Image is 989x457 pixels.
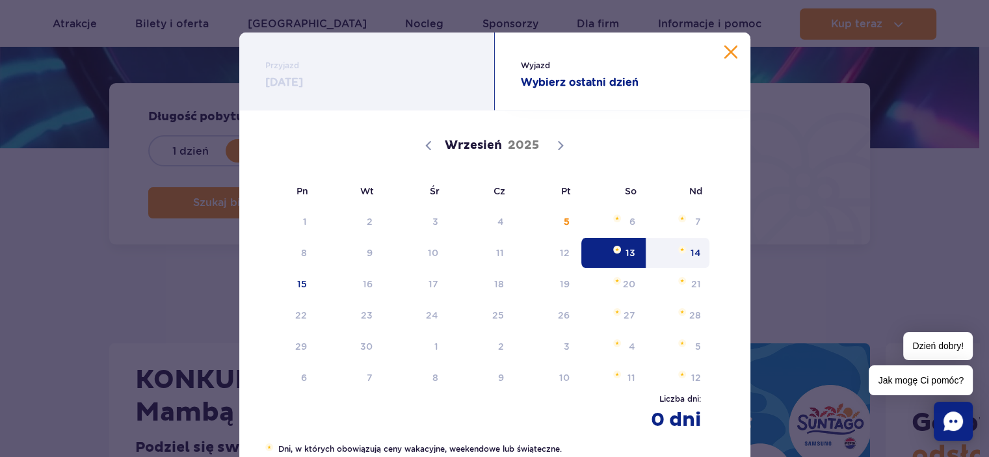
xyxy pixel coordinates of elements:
[869,365,973,395] span: Jak mogę Ci pomóc?
[252,300,318,330] span: Wrzesień 22, 2025
[265,59,468,72] span: Przyjazd
[646,176,711,206] span: Nd
[449,207,514,237] span: Wrzesień 4, 2025
[587,408,701,432] strong: 0 dni
[317,300,383,330] span: Wrzesień 23, 2025
[646,300,711,330] span: Wrzesień 28, 2025
[521,75,724,90] strong: Wybierz ostatni dzień
[383,207,449,237] span: Wrzesień 3, 2025
[580,238,646,268] span: Wrzesień 13, 2025
[514,238,580,268] span: Wrzesień 12, 2025
[317,176,383,206] span: Wt
[265,443,724,455] li: Dni, w których obowiązują ceny wakacyjne, weekendowe lub świąteczne.
[449,363,514,393] span: Październik 9, 2025
[252,207,318,237] span: Wrzesień 1, 2025
[449,300,514,330] span: Wrzesień 25, 2025
[317,332,383,361] span: Wrzesień 30, 2025
[514,332,580,361] span: Październik 3, 2025
[252,176,318,206] span: Pn
[265,75,468,90] strong: [DATE]
[646,207,711,237] span: Wrzesień 7, 2025
[514,269,580,299] span: Wrzesień 19, 2025
[514,300,580,330] span: Wrzesień 26, 2025
[252,269,318,299] span: Wrzesień 15, 2025
[449,332,514,361] span: Październik 2, 2025
[252,238,318,268] span: Wrzesień 8, 2025
[252,332,318,361] span: Wrzesień 29, 2025
[514,363,580,393] span: Październik 10, 2025
[383,176,449,206] span: Śr
[317,269,383,299] span: Wrzesień 16, 2025
[514,176,580,206] span: Pt
[646,238,711,268] span: Wrzesień 14, 2025
[724,46,737,59] button: Zamknij kalendarz
[587,393,701,406] span: Liczba dni :
[317,238,383,268] span: Wrzesień 9, 2025
[383,238,449,268] span: Wrzesień 10, 2025
[383,332,449,361] span: Październik 1, 2025
[383,363,449,393] span: Październik 8, 2025
[449,238,514,268] span: Wrzesień 11, 2025
[580,300,646,330] span: Wrzesień 27, 2025
[580,176,646,206] span: So
[252,363,318,393] span: Październik 6, 2025
[317,363,383,393] span: Październik 7, 2025
[646,363,711,393] span: Październik 12, 2025
[521,59,724,72] span: Wyjazd
[646,269,711,299] span: Wrzesień 21, 2025
[934,402,973,441] div: Chat
[580,269,646,299] span: Wrzesień 20, 2025
[383,269,449,299] span: Wrzesień 17, 2025
[580,363,646,393] span: Październik 11, 2025
[580,207,646,237] span: Wrzesień 6, 2025
[514,207,580,237] span: Wrzesień 5, 2025
[317,207,383,237] span: Wrzesień 2, 2025
[903,332,973,360] span: Dzień dobry!
[580,332,646,361] span: Październik 4, 2025
[449,269,514,299] span: Wrzesień 18, 2025
[646,332,711,361] span: Październik 5, 2025
[449,176,514,206] span: Cz
[383,300,449,330] span: Wrzesień 24, 2025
